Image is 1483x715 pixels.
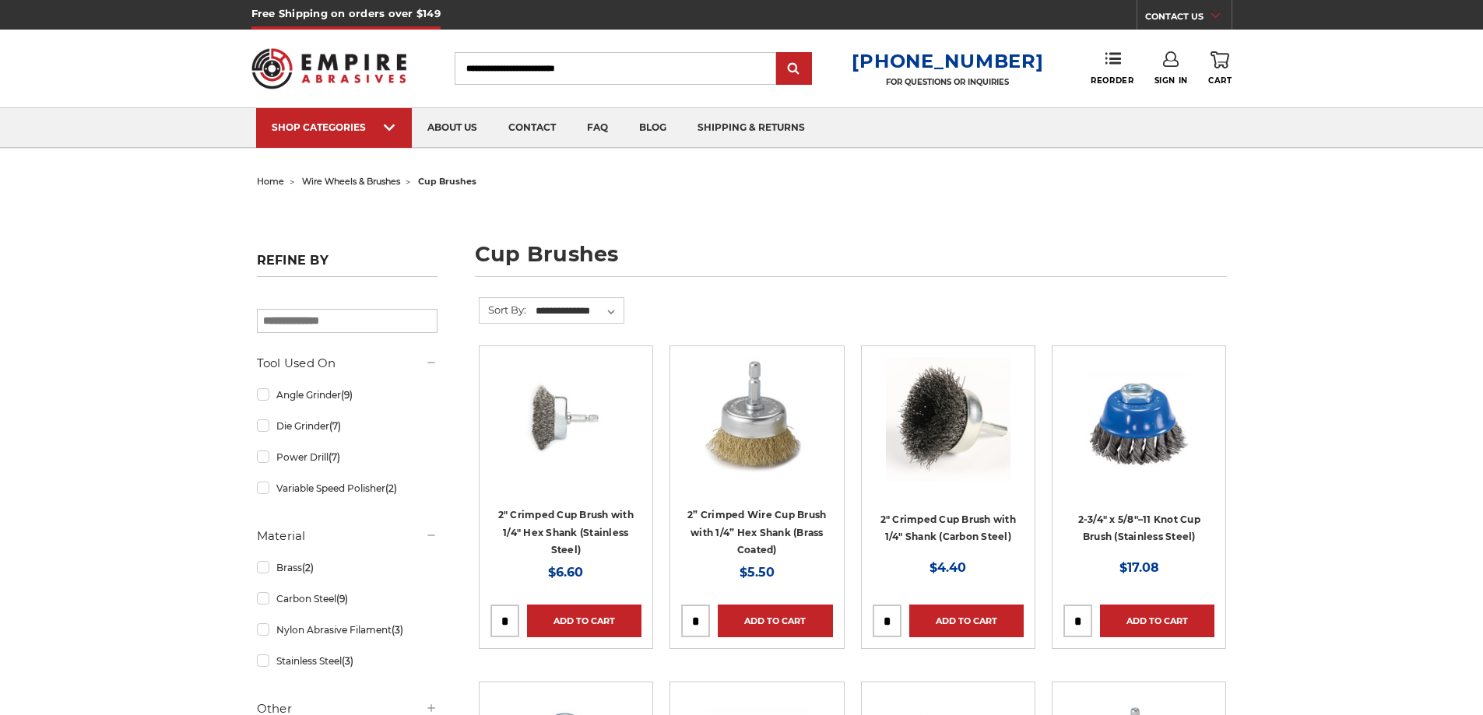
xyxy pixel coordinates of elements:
span: (2) [302,562,314,573]
img: 2" Crimped Cup Brush 193220B [504,357,628,482]
a: faq [571,108,624,148]
span: cup brushes [418,176,476,187]
span: (3) [392,624,403,636]
a: Angle Grinder [257,381,438,408]
span: (9) [336,593,348,605]
h1: cup brushes [475,244,1227,277]
a: CONTACT US [1145,8,1232,30]
a: shipping & returns [682,108,821,148]
p: FOR QUESTIONS OR INQUIRIES [852,77,1043,87]
a: 2-3/4″ x 5/8″–11 Knot Cup Brush (Stainless Steel) [1078,513,1200,543]
a: contact [493,108,571,148]
span: $5.50 [740,565,775,580]
a: Add to Cart [909,605,1024,637]
a: Add to Cart [1100,605,1214,637]
a: Power Drill [257,443,438,471]
select: Sort By: [533,300,624,323]
a: [PHONE_NUMBER] [852,50,1043,72]
span: (7) [329,451,340,463]
a: home [257,176,284,187]
h5: Refine by [257,253,438,277]
span: (3) [342,655,353,667]
div: SHOP CATEGORIES [272,121,396,133]
a: Nylon Abrasive Filament [257,616,438,643]
a: 2" Crimped Cup Brush with 1/4" Shank (Carbon Steel) [880,513,1016,543]
span: (9) [341,389,353,401]
a: Reorder [1091,51,1133,85]
a: Stainless Steel [257,647,438,675]
a: wire wheels & brushes [302,176,400,187]
span: $17.08 [1119,560,1159,575]
span: Reorder [1091,75,1133,86]
a: 2-3/4″ x 5/8″–11 Knot Cup Brush (Stainless Steel) [1063,357,1214,508]
h5: Tool Used On [257,354,438,373]
a: 2" Crimped Cup Brush with 1/4" Hex Shank (Stainless Steel) [498,509,634,556]
a: Brass [257,554,438,581]
span: Sign In [1154,75,1188,86]
a: Carbon Steel [257,585,438,612]
img: 2" brass crimped wire cup brush with 1/4" hex shank [694,357,819,482]
span: $6.60 [548,565,583,580]
a: Add to Cart [527,605,641,637]
span: (7) [329,420,341,432]
input: Submit [778,54,810,85]
span: (2) [385,482,397,494]
label: Sort By: [480,298,526,321]
a: 2" Crimped Cup Brush 193220B [490,357,641,508]
a: Crimped Wire Cup Brush with Shank [873,357,1024,508]
a: blog [624,108,682,148]
a: about us [412,108,493,148]
img: Empire Abrasives [251,38,407,99]
a: Variable Speed Polisher [257,475,438,502]
a: Cart [1208,51,1232,86]
a: 2" brass crimped wire cup brush with 1/4" hex shank [681,357,832,508]
a: Die Grinder [257,412,438,440]
img: 2-3/4″ x 5/8″–11 Knot Cup Brush (Stainless Steel) [1077,357,1201,482]
span: $4.40 [930,560,966,575]
a: Add to Cart [718,605,832,637]
span: Cart [1208,75,1232,86]
img: Crimped Wire Cup Brush with Shank [886,357,1010,482]
a: 2” Crimped Wire Cup Brush with 1/4” Hex Shank (Brass Coated) [687,509,826,556]
h5: Material [257,527,438,545]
